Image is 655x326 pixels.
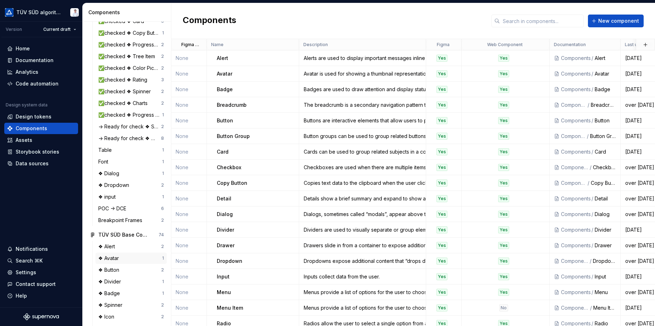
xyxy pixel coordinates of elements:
[299,258,425,265] div: Dropdowns expose additional content that “drops down” in a panel.
[162,159,164,165] div: 1
[171,269,207,284] td: None
[498,242,509,249] div: Yes
[171,97,207,113] td: None
[162,30,164,36] div: 1
[591,148,595,155] div: /
[587,179,591,187] div: /
[162,194,164,200] div: 1
[98,313,117,320] div: ❖ Icon
[436,133,447,140] div: Yes
[436,258,447,265] div: Yes
[171,238,207,253] td: None
[98,29,162,37] div: ✅checked ❖ Copy Button
[95,203,167,214] a: POC -> DCE6
[171,128,207,144] td: None
[217,211,233,218] p: Dialog
[591,86,595,93] div: /
[98,123,161,130] div: -> Ready for check ❖ Switch
[589,258,593,265] div: /
[171,253,207,269] td: None
[499,304,508,311] div: No
[217,304,243,311] p: Menu Item
[95,311,167,322] a: ❖ Icon2
[87,229,167,241] a: TÜV SÜD Base Components74
[217,86,233,93] p: Badge
[98,135,161,142] div: -> Ready for check ❖ Carousel
[591,101,616,109] div: Breadcrumb
[299,117,425,124] div: Buttons are interactive elements that allow users to perform actions or navigate. They are an ess...
[98,76,150,83] div: ✅checked ❖ Rating
[299,273,425,280] div: Inputs collect data from the user.
[5,8,13,17] img: b580ff83-5aa9-44e3-bf1e-f2d94e587a2d.png
[4,78,78,89] a: Code automation
[498,211,509,218] div: Yes
[16,113,51,120] div: Design tokens
[161,244,164,249] div: 2
[436,86,447,93] div: Yes
[98,290,123,297] div: ❖ Badge
[40,24,79,34] button: Current draft
[95,191,167,203] a: ❖ input1
[561,258,589,265] div: Components
[217,148,229,155] p: Card
[436,164,447,171] div: Yes
[4,134,78,146] a: Assets
[299,86,425,93] div: Badges are used to draw attention and display statuses or counts.
[95,168,167,179] a: ❖ Dialog1
[591,179,616,187] div: Copy Button
[43,27,71,32] span: Current draft
[161,314,164,320] div: 2
[98,158,111,165] div: Font
[595,226,616,233] div: Divider
[162,112,164,118] div: 1
[4,55,78,66] a: Documentation
[561,55,591,62] div: Components
[16,292,27,299] div: Help
[217,226,234,233] p: Divider
[98,302,125,309] div: ❖ Spinner
[591,117,595,124] div: /
[561,164,589,171] div: Components
[171,144,207,160] td: None
[561,117,591,124] div: Components
[98,205,129,212] div: POC -> DCE
[16,80,59,87] div: Code automation
[217,164,241,171] p: Checkbox
[171,300,207,316] td: None
[159,232,164,238] div: 74
[4,123,78,134] a: Components
[561,133,586,140] div: Components
[498,70,509,77] div: Yes
[498,86,509,93] div: Yes
[561,273,591,280] div: Components
[299,55,425,62] div: Alerts are used to display important messages inline or as toast notifications.
[217,101,247,109] p: Breadcrumb
[436,70,447,77] div: Yes
[436,226,447,233] div: Yes
[95,276,167,287] a: ❖ Divider1
[436,211,447,218] div: Yes
[500,15,584,27] input: Search in components...
[4,290,78,302] button: Help
[498,289,509,296] div: Yes
[217,195,231,202] p: Detail
[23,313,59,320] svg: Supernova Logo
[95,179,167,191] a: ❖ Dropdown2
[436,117,447,124] div: Yes
[591,289,595,296] div: /
[162,147,164,153] div: 1
[95,27,167,39] a: ✅checked ❖ Copy Button1
[299,133,425,140] div: Button groups can be used to group related buttons into sections.
[95,288,167,299] a: ❖ Badge1
[595,148,616,155] div: Card
[16,257,43,264] div: Search ⌘K
[98,111,162,118] div: ✅checked ❖ Progress Ring
[16,137,32,144] div: Assets
[95,241,167,252] a: ❖ Alert2
[16,269,36,276] div: Settings
[6,102,48,108] div: Design system data
[171,113,207,128] td: None
[561,242,591,249] div: Components
[595,70,616,77] div: Avatar
[98,41,161,48] div: ✅checked ❖ Progress Bar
